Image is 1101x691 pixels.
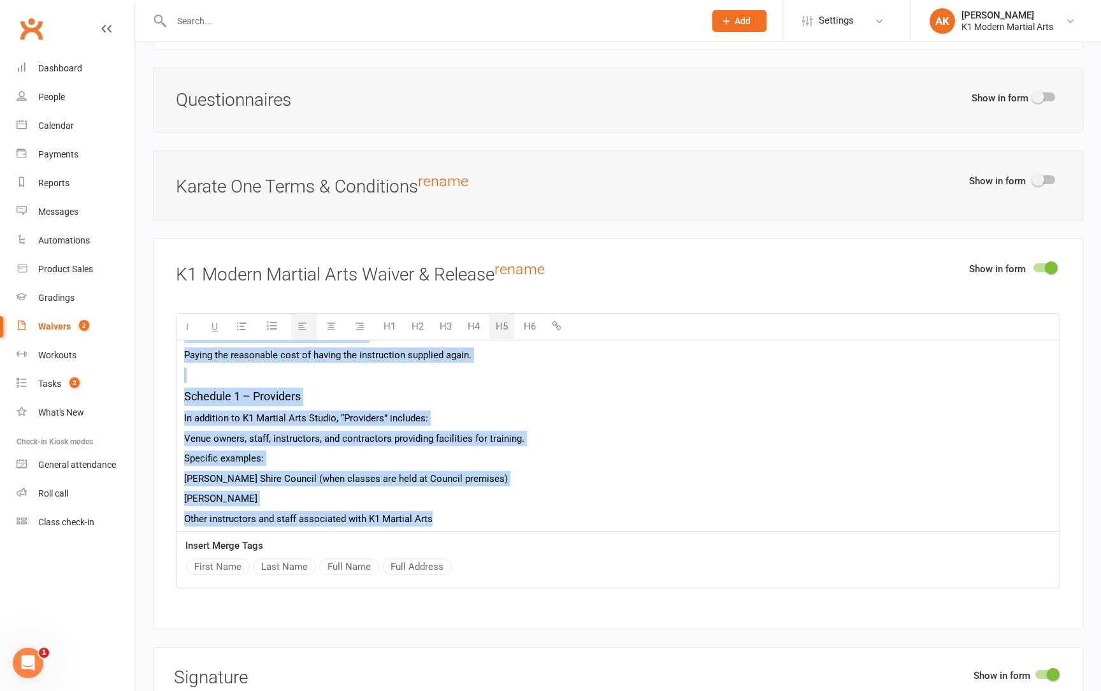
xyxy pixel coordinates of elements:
p: In addition to K1 Martial Arts Studio, “Providers” includes: [184,411,1052,426]
button: Ordered List [259,314,288,338]
button: Align text left [291,314,317,340]
a: Product Sales [17,255,134,284]
div: Roll call [38,488,68,498]
p: [PERSON_NAME] Shire Council (when classes are held at Council premises) [184,471,1052,486]
a: Calendar [17,112,134,140]
button: H4 [461,314,486,339]
div: Payments [38,149,78,159]
button: First Name [186,558,250,575]
a: Gradings [17,284,134,312]
span: 2 [79,320,89,331]
label: Show in form [969,261,1026,277]
div: General attendance [38,460,116,470]
a: Class kiosk mode [17,508,134,537]
iframe: Intercom live chat [13,648,43,678]
a: Waivers 2 [17,312,134,341]
button: Full Address [382,558,452,575]
div: Automations [38,235,90,245]
h3: Questionnaires [176,91,1060,110]
div: Reports [38,178,69,188]
h5: Schedule 1 – Providers [184,388,1052,406]
button: Last Name [253,558,316,575]
div: People [38,92,65,102]
a: General attendance kiosk mode [17,451,134,479]
a: Workouts [17,341,134,370]
div: K1 Modern Martial Arts [961,21,1053,33]
a: What's New [17,398,134,427]
p: Other instructors and staff associated with K1 Martial Arts [184,511,1052,527]
p: Venue owners, staff, instructors, and contractors providing facilities for training. [184,431,1052,446]
label: Insert Merge Tags [185,538,263,553]
button: H1 [377,314,402,339]
a: Payments [17,140,134,169]
button: Italic [176,314,202,340]
a: rename [494,260,545,278]
div: Tasks [38,379,61,389]
div: Product Sales [38,264,93,274]
button: H3 [433,314,458,339]
button: H5 [489,314,514,339]
div: Dashboard [38,63,82,73]
span: Add [735,16,751,26]
span: 1 [39,648,49,658]
p: Specific examples: [184,451,1052,466]
a: People [17,83,134,112]
div: What's New [38,407,84,418]
a: Reports [17,169,134,198]
a: Tasks 2 [17,370,134,398]
h3: Karate One Terms & Conditions [176,173,1060,197]
div: Workouts [38,350,76,360]
button: Unordered List [231,314,256,340]
button: Full Name [319,558,379,575]
button: Underline [205,314,227,340]
h3: K1 Modern Martial Arts Waiver & Release [176,261,1060,285]
a: Dashboard [17,54,134,83]
input: Search... [168,12,696,30]
button: Align text right [349,314,374,340]
div: Class check-in [38,517,94,527]
div: Messages [38,207,78,217]
div: Waivers [38,321,71,331]
p: Paying the reasonable cost of having the instruction supplied again. [184,347,1052,363]
p: [PERSON_NAME] [184,491,1052,506]
h3: Signature [174,668,1062,688]
button: Insert link [545,314,571,339]
div: Calendar [38,120,74,131]
label: Show in form [972,91,1028,106]
a: Messages [17,198,134,226]
a: Automations [17,226,134,255]
a: Clubworx [15,13,47,45]
div: AK [930,8,955,34]
div: [PERSON_NAME] [961,10,1053,21]
span: 2 [69,377,80,388]
a: rename [418,172,468,190]
label: Show in form [974,668,1030,683]
a: Roll call [17,479,134,508]
button: H2 [405,314,430,339]
button: Center [320,314,345,340]
button: H6 [517,314,542,339]
label: Show in form [969,173,1026,189]
button: Add [712,10,766,32]
span: Settings [819,6,854,35]
div: Gradings [38,293,75,303]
